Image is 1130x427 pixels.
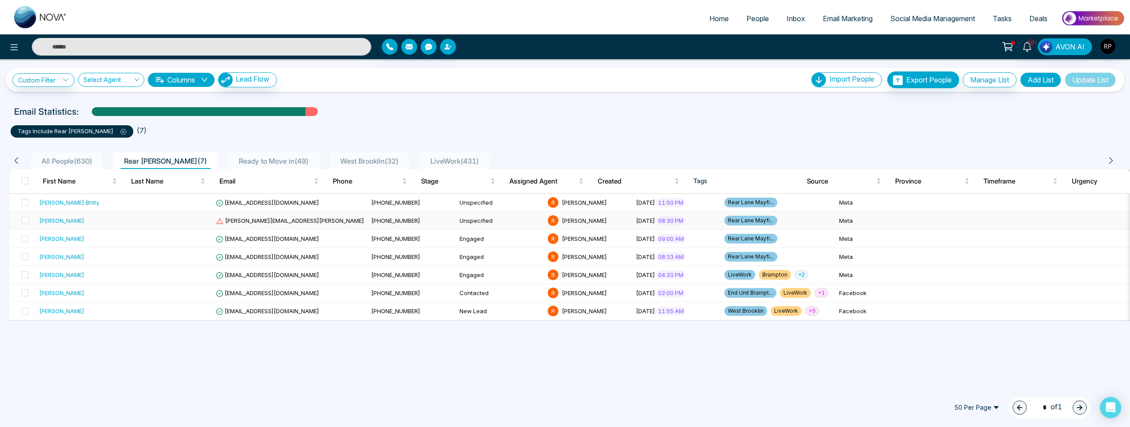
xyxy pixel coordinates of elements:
[1017,38,1038,54] a: 10+
[836,266,924,284] td: Meta
[456,284,544,302] td: Contacted
[724,306,767,316] span: West Brooklin
[421,176,489,187] span: Stage
[895,176,963,187] span: Province
[548,215,558,226] span: R
[836,284,924,302] td: Facebook
[984,10,1021,27] a: Tasks
[780,288,811,298] span: LiveWork
[656,252,686,261] span: 08:33 AM
[823,14,873,23] span: Email Marketing
[121,157,211,165] span: Rear [PERSON_NAME] ( 7 )
[337,157,402,165] span: West Brooklin ( 32 )
[724,198,777,207] span: Rear Lane Mayfi...
[805,306,819,316] span: + 5
[656,216,685,225] span: 08:30 PM
[371,307,420,315] span: [PHONE_NUMBER]
[906,75,952,84] span: Export People
[887,71,959,88] button: Export People
[39,234,84,243] div: [PERSON_NAME]
[836,248,924,266] td: Meta
[216,271,319,278] span: [EMAIL_ADDRESS][DOMAIN_NAME]
[1100,397,1121,418] div: Open Intercom Messenger
[371,235,420,242] span: [PHONE_NUMBER]
[148,73,215,87] button: Columnsdown
[39,216,84,225] div: [PERSON_NAME]
[548,233,558,244] span: R
[371,199,420,206] span: [PHONE_NUMBER]
[1021,10,1056,27] a: Deals
[814,288,829,298] span: + 1
[724,252,777,262] span: Rear Lane Mayfi...
[1029,14,1047,23] span: Deals
[814,10,881,27] a: Email Marketing
[724,234,777,243] span: Rear Lane Mayfi...
[724,216,777,225] span: Rear Lane Mayfi...
[38,157,96,165] span: All People ( 630 )
[948,401,1006,415] span: 50 Per Page
[414,169,502,194] th: Stage
[1055,41,1085,52] span: AVON AI
[888,169,976,194] th: Province
[39,307,84,315] div: [PERSON_NAME]
[456,230,544,248] td: Engaged
[562,235,607,242] span: [PERSON_NAME]
[39,288,84,297] div: [PERSON_NAME]
[216,217,364,224] span: [PERSON_NAME][EMAIL_ADDRESS][PERSON_NAME]
[216,199,319,206] span: [EMAIL_ADDRESS][DOMAIN_NAME]
[598,176,673,187] span: Created
[562,307,607,315] span: [PERSON_NAME]
[216,307,319,315] span: [EMAIL_ADDRESS][DOMAIN_NAME]
[1040,41,1052,53] img: Lead Flow
[548,251,558,262] span: R
[333,176,400,187] span: Phone
[1020,72,1061,87] button: Add List
[993,14,1012,23] span: Tasks
[829,75,874,83] span: Import People
[636,271,655,278] span: [DATE]
[836,302,924,320] td: Facebook
[124,169,212,194] th: Last Name
[709,14,729,23] span: Home
[636,253,655,260] span: [DATE]
[456,194,544,212] td: Unspecified
[1100,39,1115,54] img: User Avatar
[795,270,808,280] span: + 2
[976,169,1065,194] th: Timeframe
[836,212,924,230] td: Meta
[212,169,326,194] th: Email
[636,289,655,296] span: [DATE]
[12,73,75,87] a: Custom Filter
[836,194,924,212] td: Meta
[656,234,686,243] span: 09:00 AM
[636,307,655,315] span: [DATE]
[1038,38,1092,55] button: AVON AI
[39,198,99,207] div: [PERSON_NAME] Bhtty
[235,157,312,165] span: Ready to Move in ( 49 )
[881,10,984,27] a: Social Media Management
[686,169,800,194] th: Tags
[724,288,776,298] span: End Unit Brampt...
[216,235,319,242] span: [EMAIL_ADDRESS][DOMAIN_NAME]
[807,176,874,187] span: Source
[787,14,805,23] span: Inbox
[218,72,277,87] button: Lead Flow
[509,176,577,187] span: Assigned Agent
[636,217,655,224] span: [DATE]
[656,198,685,207] span: 11:50 PM
[456,212,544,230] td: Unspecified
[701,10,738,27] a: Home
[636,235,655,242] span: [DATE]
[636,199,655,206] span: [DATE]
[656,270,685,279] span: 04:20 PM
[724,270,755,280] span: LiveWork
[215,72,277,87] a: Lead FlowLead Flow
[800,169,888,194] th: Source
[548,288,558,298] span: R
[1027,38,1035,46] span: 10+
[548,197,558,208] span: R
[759,270,791,280] span: Brampton
[326,169,414,194] th: Phone
[216,253,319,260] span: [EMAIL_ADDRESS][DOMAIN_NAME]
[39,252,84,261] div: [PERSON_NAME]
